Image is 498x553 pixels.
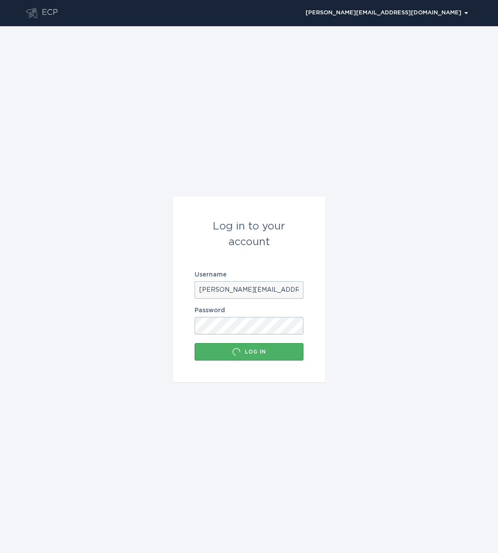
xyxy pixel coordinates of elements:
[42,8,58,18] div: ECP
[195,343,303,361] button: Log in
[306,10,468,16] div: [PERSON_NAME][EMAIL_ADDRESS][DOMAIN_NAME]
[195,272,303,278] label: Username
[199,347,299,356] div: Log in
[232,347,241,356] div: Loading
[195,307,303,314] label: Password
[302,7,472,20] div: Popover menu
[302,7,472,20] button: Open user account details
[195,219,303,250] div: Log in to your account
[26,8,37,18] button: Go to dashboard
